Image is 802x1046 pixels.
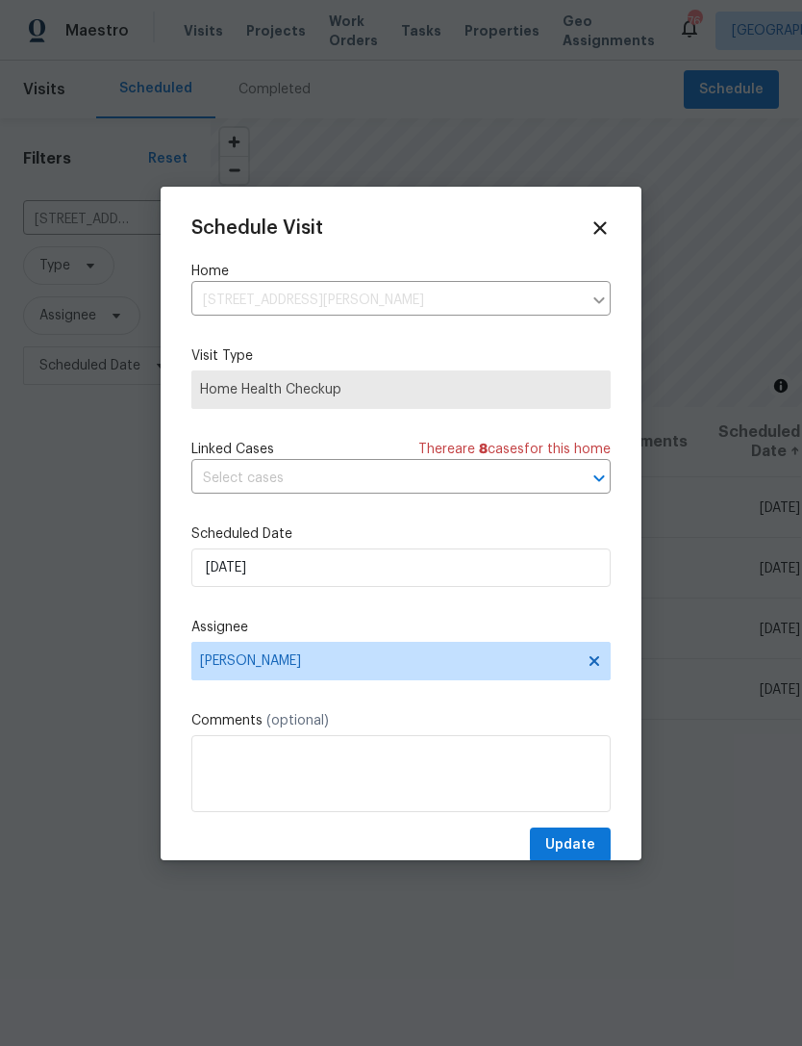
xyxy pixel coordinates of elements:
input: Select cases [191,464,557,494]
span: Close [589,217,611,239]
span: Home Health Checkup [200,380,602,399]
label: Home [191,262,611,281]
label: Scheduled Date [191,524,611,544]
span: There are case s for this home [418,440,611,459]
input: M/D/YYYY [191,549,611,587]
span: [PERSON_NAME] [200,653,577,669]
label: Assignee [191,618,611,637]
span: Schedule Visit [191,218,323,238]
button: Update [530,828,611,863]
input: Enter in an address [191,286,582,316]
span: 8 [479,443,488,456]
span: Linked Cases [191,440,274,459]
label: Comments [191,711,611,730]
button: Open [586,465,613,492]
label: Visit Type [191,346,611,366]
span: (optional) [266,714,329,727]
span: Update [545,833,595,857]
